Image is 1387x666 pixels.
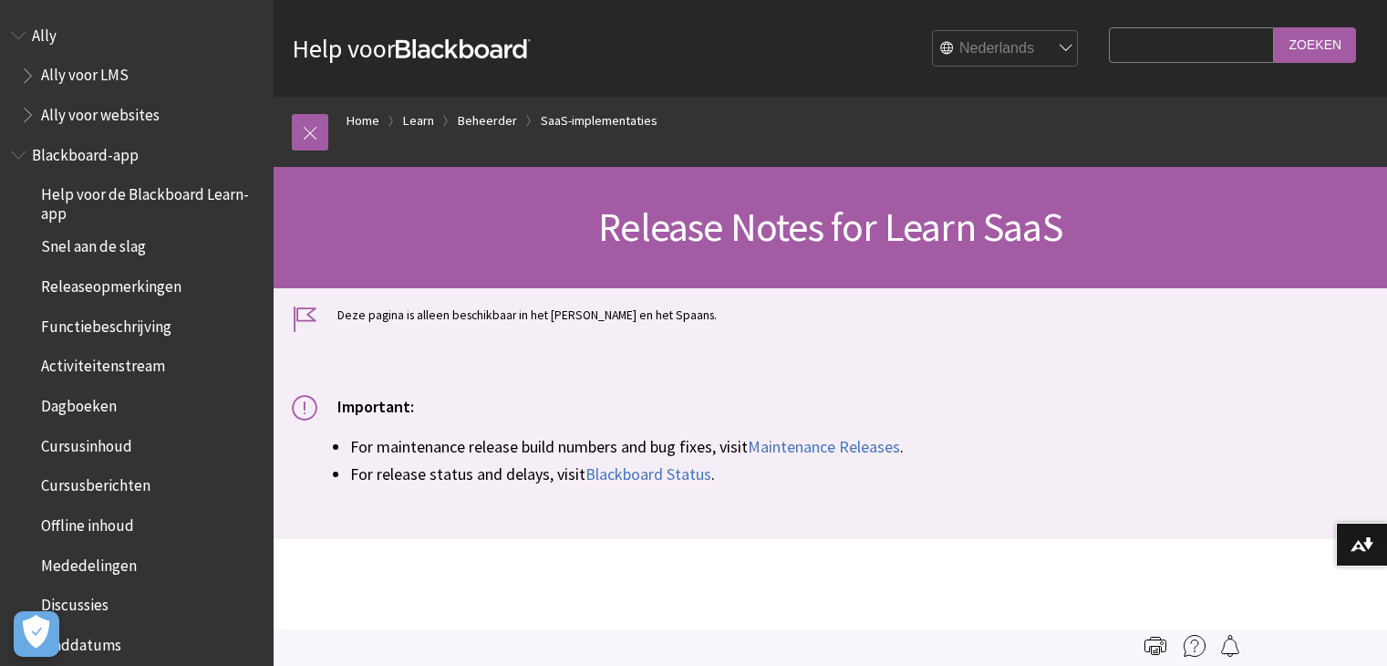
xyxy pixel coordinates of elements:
img: Print [1144,635,1166,657]
span: Cursusberichten [41,471,150,495]
a: Blackboard Status [585,463,711,485]
span: Release Notes for Learn SaaS [598,202,1062,252]
a: Help voorBlackboard [292,32,531,65]
span: Offline inhoud [41,510,134,535]
span: Snel aan de slag [41,232,146,256]
span: Cursusinhoud [41,431,132,455]
p: Deze pagina is alleen beschikbaar in het [PERSON_NAME] en het Spaans. [292,307,1369,324]
strong: Blackboard [396,39,531,58]
input: Zoeken [1274,27,1356,63]
span: Blackboard-app [32,140,139,164]
a: Home [347,109,379,132]
h2: Release Notes for Learn SaaS [292,598,1099,658]
span: Releaseopmerkingen [41,271,181,296]
span: Ally [32,20,57,45]
span: Activiteitenstream [41,351,165,376]
span: Dagboeken [41,390,117,415]
img: Follow this page [1219,635,1241,657]
a: SaaS-implementaties [541,109,657,132]
nav: Book outline for Anthology Ally Help [11,20,263,130]
span: Einddatums [41,630,121,654]
li: For release status and delays, visit . [350,462,1369,486]
a: Maintenance Releases [748,436,900,458]
span: Ally voor LMS [41,60,129,85]
span: Functiebeschrijving [41,311,171,336]
span: Discussies [41,590,109,615]
span: Mededelingen [41,550,137,575]
button: Open Preferences [14,611,59,657]
img: More help [1184,635,1206,657]
a: Learn [403,109,434,132]
a: Beheerder [458,109,517,132]
li: For maintenance release build numbers and bug fixes, visit . [350,434,1369,459]
select: Site Language Selector [933,31,1079,68]
span: Help voor de Blackboard Learn-app [41,180,261,223]
span: Important: [337,396,414,417]
span: Ally voor websites [41,99,160,124]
